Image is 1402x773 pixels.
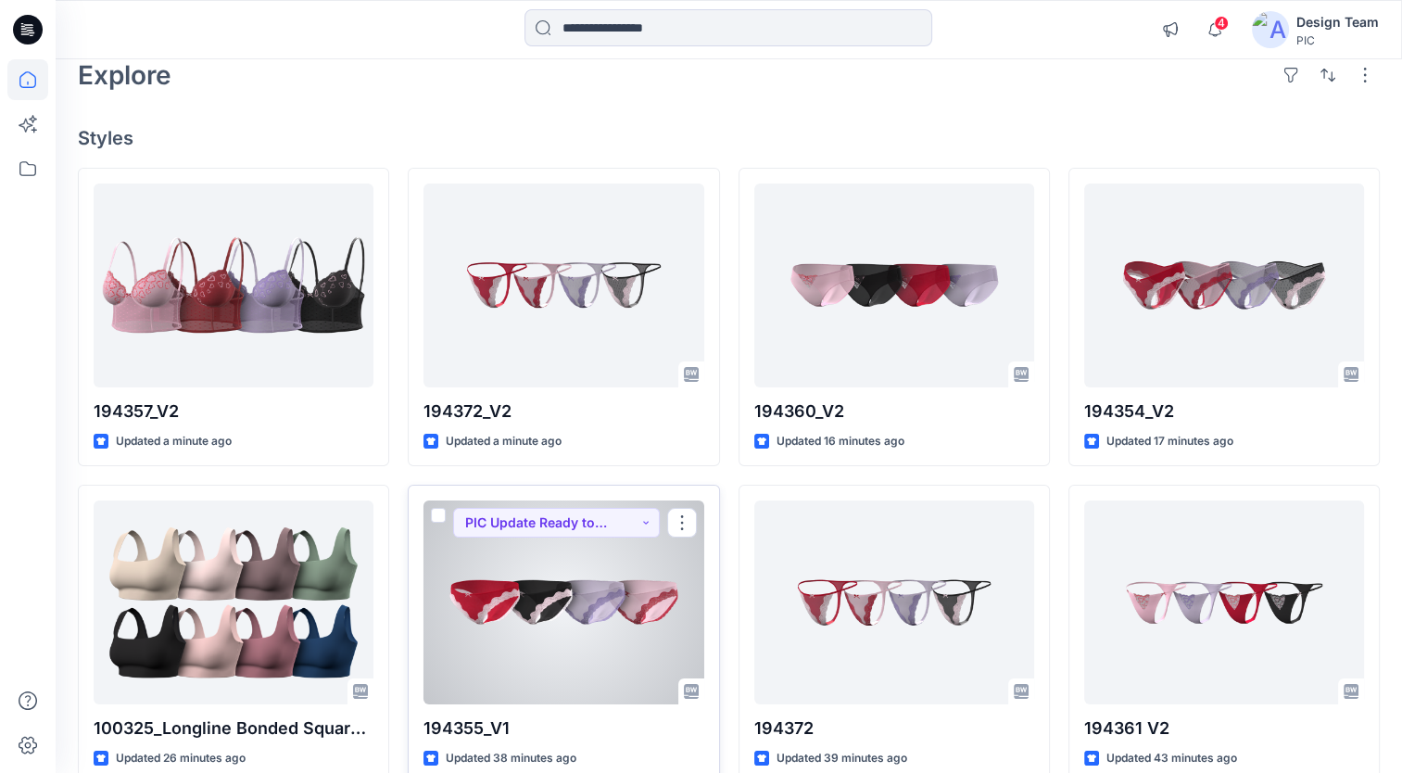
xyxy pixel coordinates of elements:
h2: Explore [78,60,171,90]
p: 100325_Longline Bonded Square Neck Bra [94,716,373,741]
p: 194372 [754,716,1034,741]
p: 194354_V2 [1084,399,1364,425]
h4: Styles [78,127,1380,149]
p: Updated a minute ago [446,432,562,451]
p: Updated 17 minutes ago [1106,432,1233,451]
a: 194354_V2 [1084,184,1364,387]
a: 194361 V2 [1084,501,1364,704]
a: 194372 [754,501,1034,704]
p: 194372_V2 [423,399,703,425]
p: 194360_V2 [754,399,1034,425]
p: 194357_V2 [94,399,373,425]
p: Updated 43 minutes ago [1106,749,1237,768]
p: Updated 39 minutes ago [777,749,907,768]
p: Updated 16 minutes ago [777,432,904,451]
p: 194361 V2 [1084,716,1364,741]
a: 100325_Longline Bonded Square Neck Bra [94,501,373,704]
a: 194372_V2 [423,184,703,387]
div: Design Team [1296,11,1379,33]
p: 194355_V1 [423,716,703,741]
p: Updated a minute ago [116,432,232,451]
p: Updated 38 minutes ago [446,749,576,768]
span: 4 [1214,16,1229,31]
p: Updated 26 minutes ago [116,749,246,768]
a: 194360_V2 [754,184,1034,387]
div: PIC [1296,33,1379,47]
img: avatar [1252,11,1289,48]
a: 194357_V2 [94,184,373,387]
a: 194355_V1 [423,501,703,704]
